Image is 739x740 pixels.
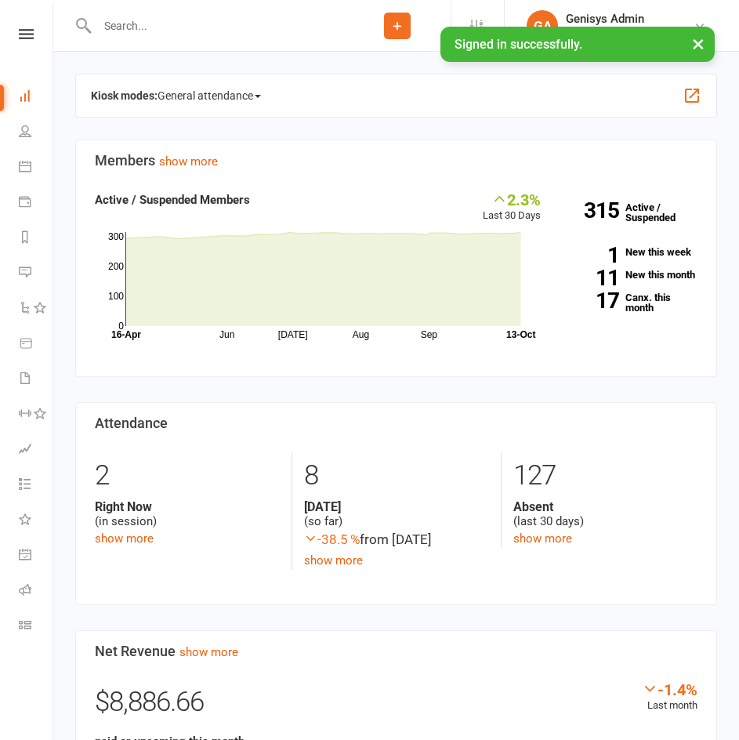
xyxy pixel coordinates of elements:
a: show more [513,531,572,546]
strong: 11 [564,267,619,288]
div: 127 [513,452,697,499]
a: Calendar [19,151,54,186]
h3: Net Revenue [95,644,697,659]
div: 2 [95,452,280,499]
a: Product Sales [19,327,54,362]
a: show more [179,645,238,659]
div: 8 [304,452,488,499]
div: (last 30 days) [513,499,697,529]
div: Last 30 Days [483,190,541,224]
strong: 1 [564,245,619,266]
a: 17Canx. this month [564,292,697,313]
div: (so far) [304,499,488,529]
strong: Right Now [95,499,280,514]
span: Signed in successfully. [455,37,582,52]
div: Genisys Admin [566,12,644,26]
strong: 17 [564,290,619,311]
a: Class kiosk mode [19,609,54,644]
a: 315Active / Suspended [556,190,709,234]
a: Dashboard [19,80,54,115]
input: Search... [92,15,344,37]
div: GA [527,10,558,42]
h3: Members [95,153,697,169]
div: (in session) [95,499,280,529]
div: -1.4% [642,680,697,698]
button: × [684,27,712,60]
div: from [DATE] [304,529,488,550]
a: General attendance kiosk mode [19,539,54,574]
strong: Kiosk modes: [91,89,158,102]
div: Genisys Gym [566,26,644,40]
strong: Absent [513,499,697,514]
a: 1New this week [564,247,697,257]
span: General attendance [158,83,261,108]
strong: 315 [564,200,619,221]
a: Payments [19,186,54,221]
div: 2.3% [483,190,541,208]
div: Last month [642,680,697,714]
div: $8,886.66 [95,680,697,732]
span: -38.5 % [304,531,360,547]
a: Reports [19,221,54,256]
a: Roll call kiosk mode [19,574,54,609]
a: Assessments [19,433,54,468]
a: People [19,115,54,151]
a: show more [95,531,154,546]
strong: Active / Suspended Members [95,193,250,207]
a: 11New this month [564,270,697,280]
a: show more [159,154,218,169]
h3: Attendance [95,415,697,431]
strong: [DATE] [304,499,488,514]
a: show more [304,553,363,568]
a: What's New [19,503,54,539]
